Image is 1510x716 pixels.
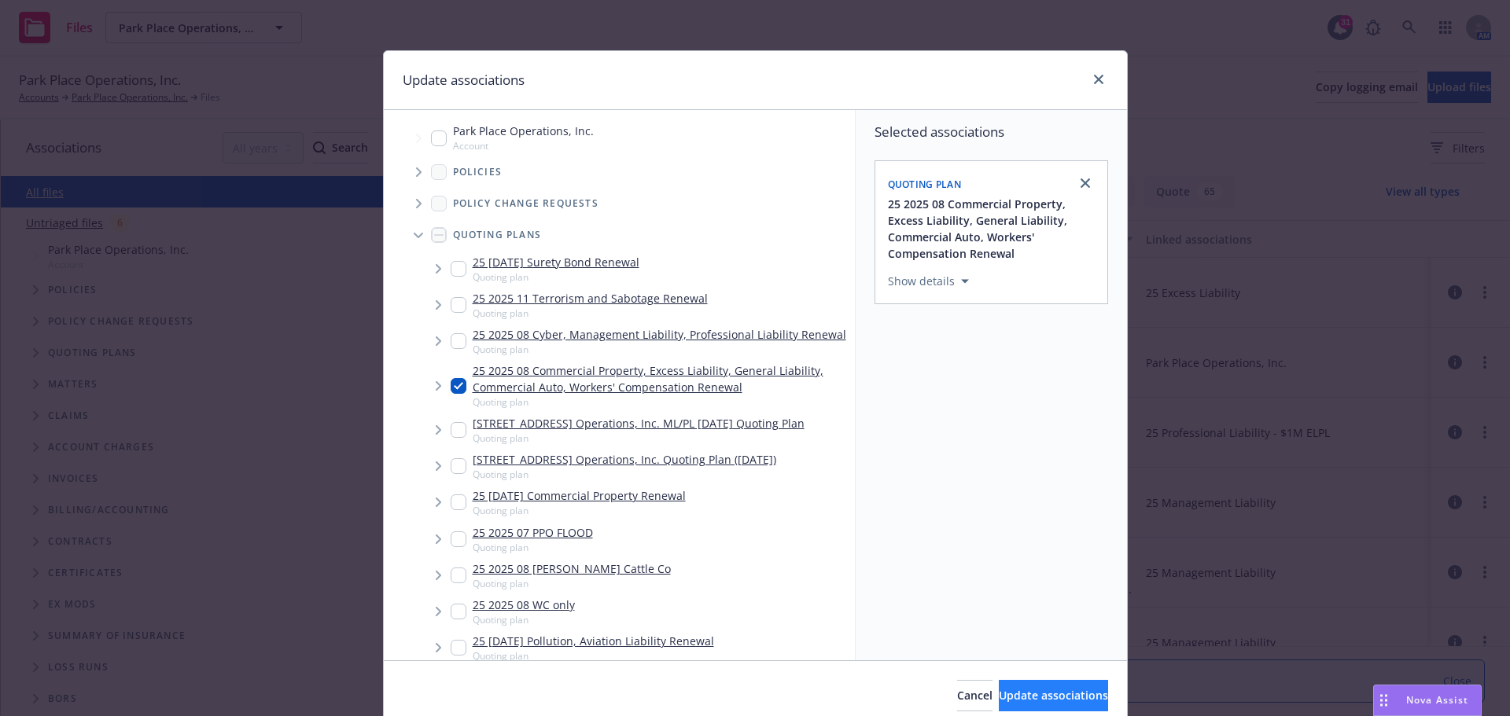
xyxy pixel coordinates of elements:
a: [STREET_ADDRESS] Operations, Inc. Quoting Plan ([DATE]) [473,451,776,468]
span: Account [453,139,594,152]
span: Policy change requests [453,199,598,208]
span: Selected associations [875,123,1108,141]
span: Quoting plan [473,395,849,409]
button: Cancel [957,680,993,711]
span: Quoting plan [473,577,671,590]
a: 25 2025 11 Terrorism and Sabotage Renewal [473,290,708,307]
span: Quoting plan [473,343,846,356]
a: 25 2025 08 Commercial Property, Excess Liability, General Liability, Commercial Auto, Workers' Co... [473,362,849,395]
span: Quoting plan [473,468,776,481]
a: 25 [DATE] Commercial Property Renewal [473,487,686,504]
a: [STREET_ADDRESS] Operations, Inc. ML/PL [DATE] Quoting Plan [473,415,805,431]
span: Quoting plan [473,431,805,445]
button: Nova Assist [1373,685,1482,716]
button: 25 2025 08 Commercial Property, Excess Liability, General Liability, Commercial Auto, Workers' Co... [888,196,1098,262]
a: close [1089,70,1108,89]
h1: Update associations [403,70,525,90]
a: 25 2025 08 Cyber, Management Liability, Professional Liability Renewal [473,326,846,343]
a: 25 2025 08 WC only [473,597,575,613]
button: Show details [882,272,975,291]
span: Park Place Operations, Inc. [453,123,594,139]
span: Quoting plan [473,649,714,663]
span: Quoting plan [473,504,686,517]
button: Update associations [999,680,1108,711]
span: Quoting plan [473,541,593,554]
span: Update associations [999,688,1108,703]
div: Drag to move [1374,685,1394,715]
span: Quoting plan [888,178,962,191]
span: Quoting plan [473,307,708,320]
span: Quoting plan [473,270,639,284]
a: close [1076,174,1095,193]
span: Quoting plans [453,230,542,240]
a: 25 2025 07 PPO FLOOD [473,524,593,541]
span: Policies [453,167,503,177]
a: 25 2025 08 [PERSON_NAME] Cattle Co [473,560,671,577]
a: 25 [DATE] Pollution, Aviation Liability Renewal [473,633,714,649]
span: Cancel [957,688,993,703]
a: 25 [DATE] Surety Bond Renewal [473,254,639,270]
span: Quoting plan [473,613,575,626]
span: Nova Assist [1406,693,1468,707]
